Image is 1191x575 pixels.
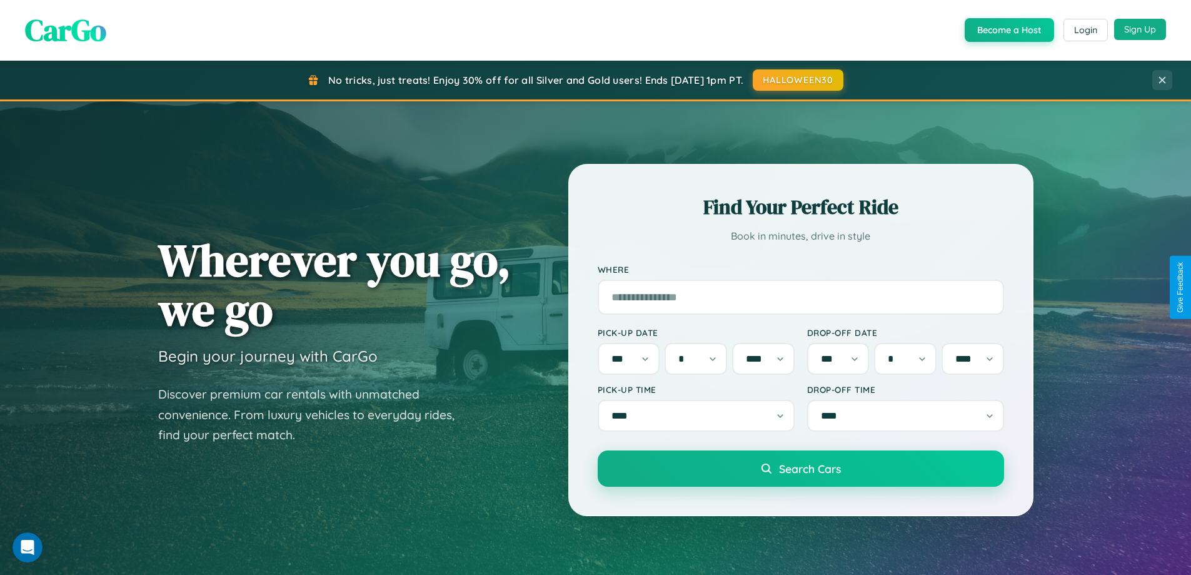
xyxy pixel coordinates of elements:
h2: Find Your Perfect Ride [598,193,1004,221]
button: Become a Host [965,18,1054,42]
span: Search Cars [779,462,841,476]
button: Sign Up [1114,19,1166,40]
span: No tricks, just treats! Enjoy 30% off for all Silver and Gold users! Ends [DATE] 1pm PT. [328,74,743,86]
label: Drop-off Date [807,327,1004,338]
h1: Wherever you go, we go [158,235,511,334]
span: CarGo [25,9,106,51]
label: Pick-up Time [598,384,795,395]
button: HALLOWEEN30 [753,69,843,91]
label: Pick-up Date [598,327,795,338]
h3: Begin your journey with CarGo [158,347,378,365]
p: Book in minutes, drive in style [598,227,1004,245]
label: Where [598,264,1004,275]
button: Login [1063,19,1108,41]
button: Search Cars [598,450,1004,487]
div: Give Feedback [1176,262,1185,313]
p: Discover premium car rentals with unmatched convenience. From luxury vehicles to everyday rides, ... [158,384,471,445]
label: Drop-off Time [807,384,1004,395]
iframe: Intercom live chat [13,532,43,562]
